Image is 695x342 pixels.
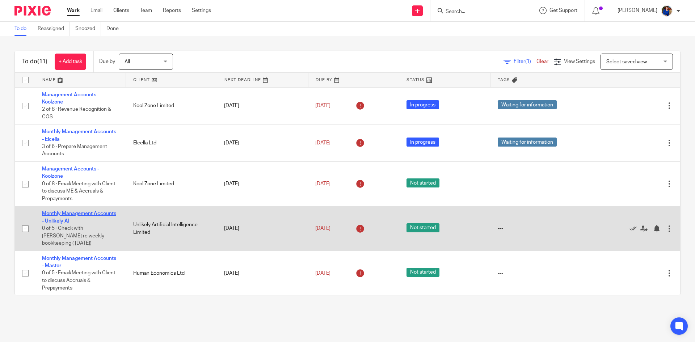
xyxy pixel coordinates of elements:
[315,103,330,108] span: [DATE]
[514,59,536,64] span: Filter
[217,206,308,251] td: [DATE]
[564,59,595,64] span: View Settings
[14,22,32,36] a: To do
[75,22,101,36] a: Snoozed
[42,181,115,201] span: 0 of 8 · Email/Meeting with Client to discuss ME & Accruals & Prepayments
[67,7,80,14] a: Work
[126,162,217,206] td: Kool Zone Limited
[38,22,70,36] a: Reassigned
[126,124,217,162] td: Elcella Ltd
[42,226,104,246] span: 0 of 5 · Check with [PERSON_NAME] re weekly bookkeeping ( [DATE])
[126,251,217,295] td: Human Economics Ltd
[217,251,308,295] td: [DATE]
[163,7,181,14] a: Reports
[629,225,640,232] a: Mark as done
[42,107,111,119] span: 2 of 8 · Revenue Recognition & COS
[42,92,99,105] a: Management Accounts - Koolzone
[217,124,308,162] td: [DATE]
[55,54,86,70] a: + Add task
[113,7,129,14] a: Clients
[126,87,217,124] td: Kool Zone Limited
[90,7,102,14] a: Email
[549,8,577,13] span: Get Support
[42,271,115,291] span: 0 of 5 · Email/Meeting with Client to discuss Accruals & Prepayments
[126,206,217,251] td: Unlikely Artificial Intelligence Limited
[498,78,510,82] span: Tags
[42,211,116,223] a: Monthly Management Accounts - Unlikely AI
[536,59,548,64] a: Clear
[407,100,439,109] span: In progress
[217,162,308,206] td: [DATE]
[315,181,330,186] span: [DATE]
[22,58,47,66] h1: To do
[407,178,439,187] span: Not started
[315,226,330,231] span: [DATE]
[42,144,107,157] span: 3 of 6 · Prepare Management Accounts
[315,140,330,145] span: [DATE]
[14,6,51,16] img: Pixie
[125,59,130,64] span: All
[661,5,673,17] img: Nicole.jpeg
[445,9,510,15] input: Search
[498,180,582,187] div: ---
[498,100,557,109] span: Waiting for information
[42,256,116,268] a: Monthly Management Accounts - Master
[618,7,657,14] p: [PERSON_NAME]
[498,270,582,277] div: ---
[498,225,582,232] div: ---
[315,271,330,276] span: [DATE]
[140,7,152,14] a: Team
[42,129,116,142] a: Monthly Management Accounts - Elcella
[192,7,211,14] a: Settings
[407,223,439,232] span: Not started
[106,22,124,36] a: Done
[525,59,531,64] span: (1)
[99,58,115,65] p: Due by
[498,138,557,147] span: Waiting for information
[217,87,308,124] td: [DATE]
[407,268,439,277] span: Not started
[42,166,99,179] a: Management Accounts - Koolzone
[407,138,439,147] span: In progress
[606,59,647,64] span: Select saved view
[37,59,47,64] span: (11)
